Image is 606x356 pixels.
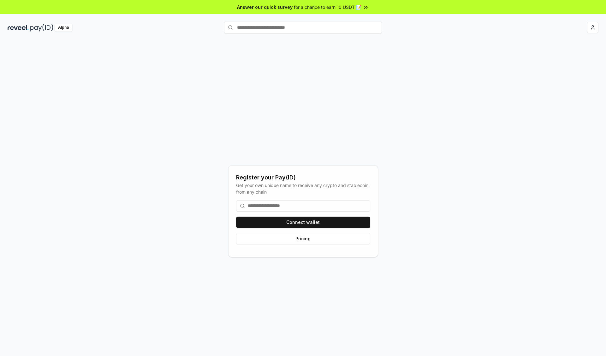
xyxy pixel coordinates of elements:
span: for a chance to earn 10 USDT 📝 [294,4,361,10]
button: Connect wallet [236,217,370,228]
img: pay_id [30,24,53,32]
button: Pricing [236,233,370,244]
div: Alpha [55,24,72,32]
span: Answer our quick survey [237,4,293,10]
div: Register your Pay(ID) [236,173,370,182]
img: reveel_dark [8,24,29,32]
div: Get your own unique name to receive any crypto and stablecoin, from any chain [236,182,370,195]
